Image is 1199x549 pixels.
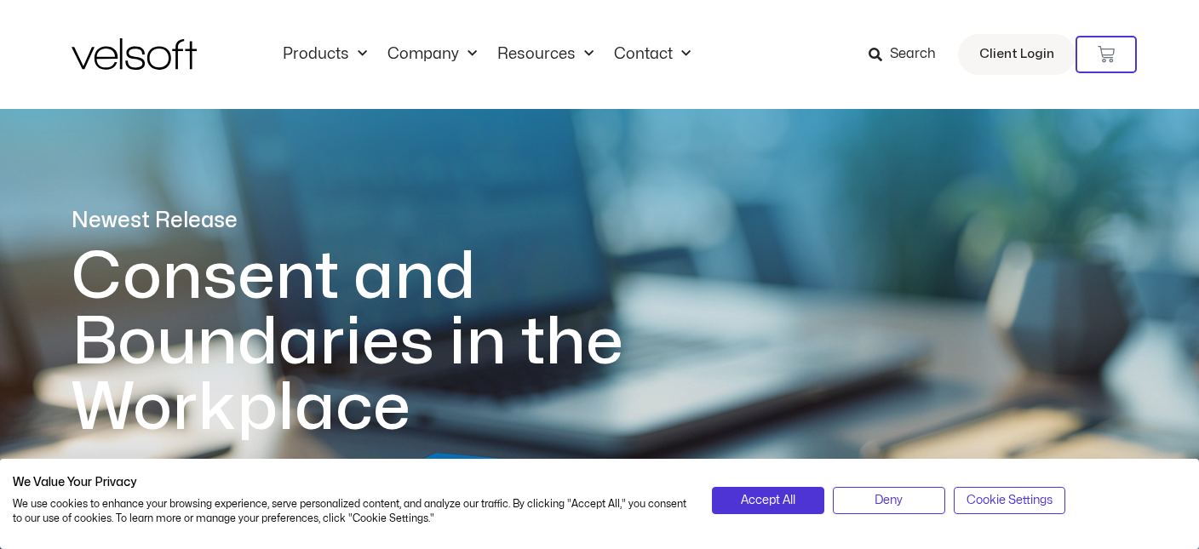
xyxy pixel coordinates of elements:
[979,43,1054,66] span: Client Login
[890,43,936,66] span: Search
[741,491,795,510] span: Accept All
[875,491,903,510] span: Deny
[869,40,948,69] a: Search
[272,45,377,64] a: ProductsMenu Toggle
[958,34,1076,75] a: Client Login
[72,38,197,70] img: Velsoft Training Materials
[604,45,701,64] a: ContactMenu Toggle
[72,244,693,441] h1: Consent and Boundaries in the Workplace
[967,491,1053,510] span: Cookie Settings
[712,487,824,514] button: Accept all cookies
[13,475,686,490] h2: We Value Your Privacy
[833,487,945,514] button: Deny all cookies
[72,206,693,236] p: Newest Release
[13,497,686,526] p: We use cookies to enhance your browsing experience, serve personalized content, and analyze our t...
[377,45,487,64] a: CompanyMenu Toggle
[487,45,604,64] a: ResourcesMenu Toggle
[954,487,1066,514] button: Adjust cookie preferences
[272,45,701,64] nav: Menu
